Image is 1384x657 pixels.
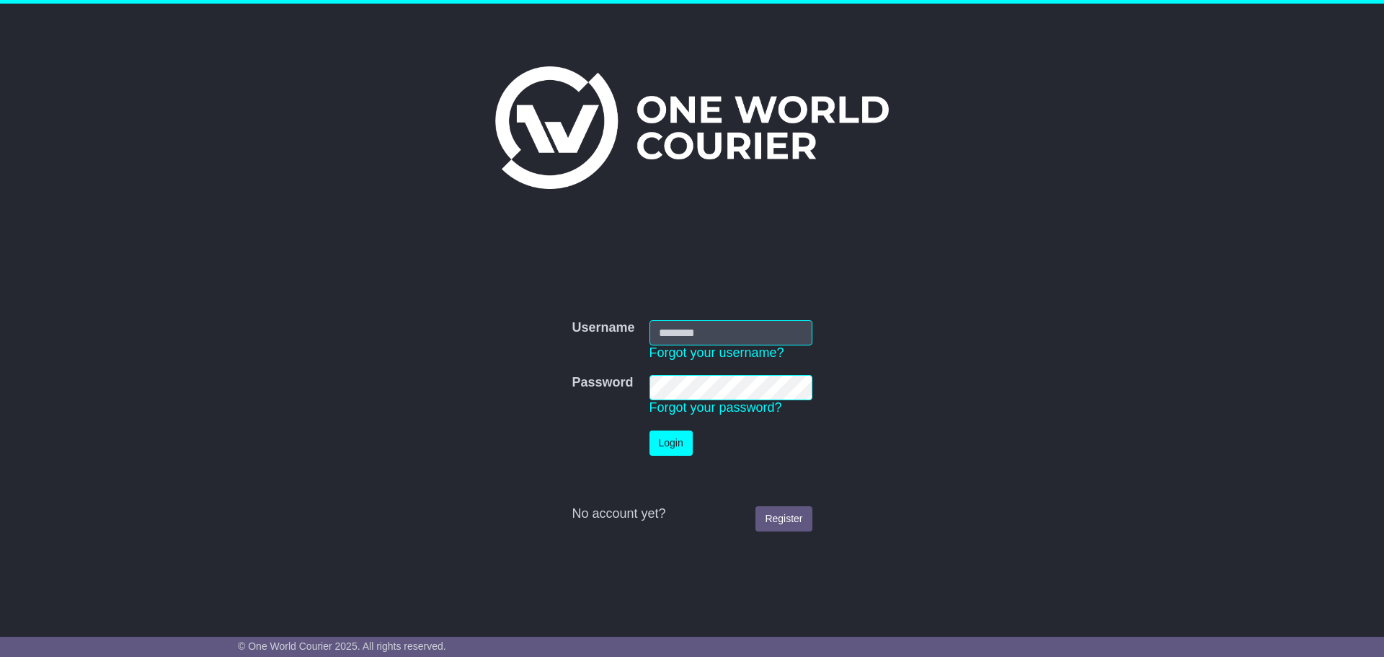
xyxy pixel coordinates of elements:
label: Password [572,375,633,391]
label: Username [572,320,634,336]
a: Forgot your password? [649,400,782,415]
a: Register [755,506,812,532]
button: Login [649,431,693,456]
a: Forgot your username? [649,345,784,360]
div: No account yet? [572,506,812,522]
img: One World [495,66,889,189]
span: © One World Courier 2025. All rights reserved. [238,640,446,652]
